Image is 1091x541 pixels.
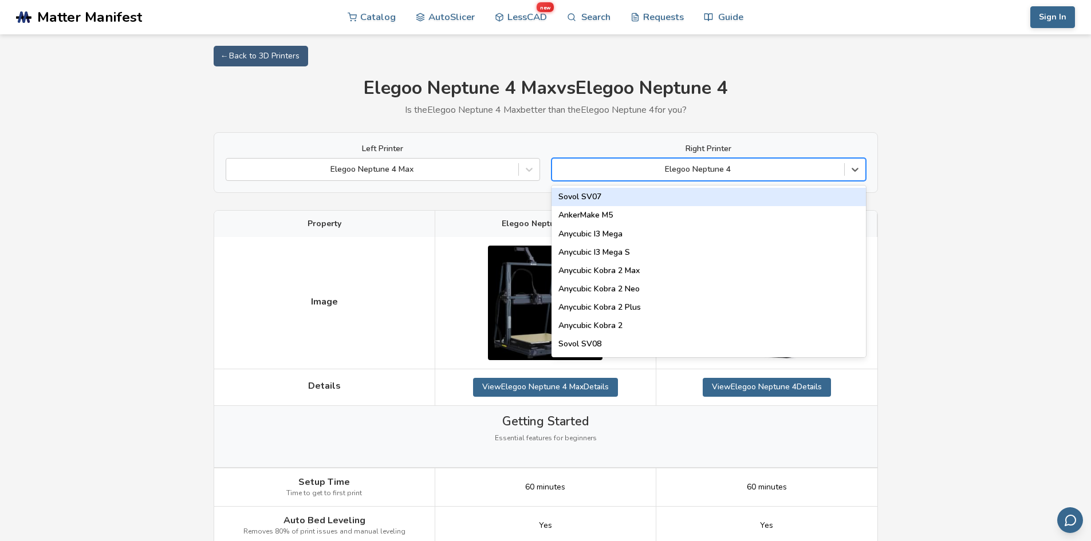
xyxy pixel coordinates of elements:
span: Elegoo Neptune 4 Max [502,219,589,228]
div: Sovol SV07 [552,188,866,206]
div: Sovol SV08 [552,335,866,353]
span: Getting Started [502,414,589,428]
span: Property [308,219,341,228]
div: Anycubic Kobra 2 Neo [552,280,866,298]
input: Elegoo Neptune 4Sovol SV07AnkerMake M5Anycubic I3 MegaAnycubic I3 Mega SAnycubic Kobra 2 MaxAnycu... [558,165,560,174]
a: ViewElegoo Neptune 4Details [703,378,831,396]
span: 60 minutes [525,483,565,492]
p: Is the Elegoo Neptune 4 Max better than the Elegoo Neptune 4 for you? [214,105,878,115]
h1: Elegoo Neptune 4 Max vs Elegoo Neptune 4 [214,78,878,99]
span: Matter Manifest [37,9,142,25]
span: Essential features for beginners [495,435,597,443]
input: Elegoo Neptune 4 Max [232,165,234,174]
span: Image [311,297,338,307]
div: Anycubic Kobra 2 Plus [552,298,866,317]
a: ViewElegoo Neptune 4 MaxDetails [473,378,618,396]
span: Details [308,381,341,391]
span: new [537,2,553,12]
div: Anycubic Kobra 2 [552,317,866,335]
label: Left Printer [226,144,540,153]
a: ← Back to 3D Printers [214,46,308,66]
span: Setup Time [298,477,350,487]
button: Send feedback via email [1057,507,1083,533]
span: Time to get to first print [286,489,362,497]
button: Sign In [1030,6,1075,28]
div: Creality Hi [552,353,866,372]
div: Anycubic I3 Mega S [552,243,866,262]
span: Auto Bed Leveling [283,515,365,526]
span: Yes [539,521,552,530]
span: Removes 80% of print issues and manual leveling [243,528,405,536]
label: Right Printer [552,144,866,153]
div: Anycubic Kobra 2 Max [552,262,866,280]
span: 60 minutes [747,483,787,492]
div: Anycubic I3 Mega [552,225,866,243]
img: Elegoo Neptune 4 Max [488,246,602,360]
span: Yes [760,521,773,530]
div: AnkerMake M5 [552,206,866,224]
